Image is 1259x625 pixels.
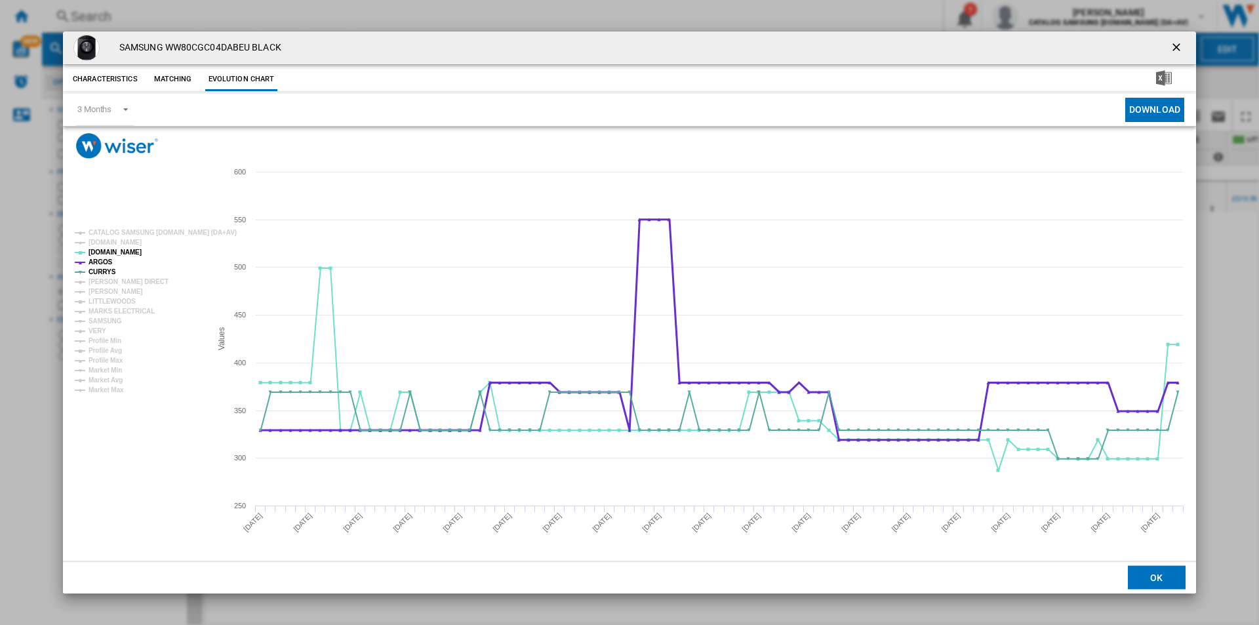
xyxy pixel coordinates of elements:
tspan: [DOMAIN_NAME] [89,249,142,256]
tspan: [DATE] [641,512,662,533]
tspan: [DATE] [940,512,961,533]
h4: SAMSUNG WW80CGC04DABEU BLACK [113,41,281,54]
tspan: VERY [89,327,106,334]
tspan: [DATE] [541,512,563,533]
tspan: [DATE] [1139,512,1161,533]
tspan: [DATE] [690,512,712,533]
tspan: Market Min [89,367,122,374]
tspan: MARKS ELECTRICAL [89,308,155,315]
img: SAM-WW80CGC04DABEU-A_800x800.jpg [73,35,100,61]
tspan: [DATE] [740,512,762,533]
tspan: 350 [234,407,246,414]
tspan: LITTLEWOODS [89,298,136,305]
button: Evolution chart [205,68,278,91]
tspan: [DATE] [1039,512,1061,533]
img: logo_wiser_300x94.png [76,133,158,159]
tspan: [DATE] [989,512,1011,533]
tspan: [DATE] [591,512,612,533]
button: Characteristics [70,68,141,91]
tspan: [DATE] [840,512,862,533]
tspan: [DATE] [790,512,812,533]
tspan: [PERSON_NAME] [89,288,143,295]
button: getI18NText('BUTTONS.CLOSE_DIALOG') [1165,35,1191,61]
button: Download in Excel [1135,68,1193,91]
tspan: Profile Max [89,357,123,364]
tspan: [DATE] [342,512,363,533]
tspan: [DATE] [441,512,463,533]
tspan: Profile Avg [89,347,122,354]
tspan: 400 [234,359,246,367]
tspan: Market Max [89,386,124,393]
tspan: Market Avg [89,376,123,384]
tspan: [DATE] [391,512,413,533]
tspan: 300 [234,454,246,462]
tspan: 450 [234,311,246,319]
tspan: SAMSUNG [89,317,122,325]
button: Download [1125,98,1184,122]
tspan: [DATE] [292,512,313,533]
tspan: 250 [234,502,246,510]
tspan: 600 [234,168,246,176]
ng-md-icon: getI18NText('BUTTONS.CLOSE_DIALOG') [1170,41,1186,56]
button: OK [1128,566,1186,590]
tspan: Values [217,327,226,350]
md-dialog: Product popup [63,31,1196,594]
tspan: [DOMAIN_NAME] [89,239,142,246]
tspan: ARGOS [89,258,113,266]
tspan: [DATE] [890,512,911,533]
tspan: Profile Min [89,337,121,344]
img: excel-24x24.png [1156,70,1172,86]
tspan: [DATE] [491,512,513,533]
tspan: [DATE] [1089,512,1111,533]
button: Matching [144,68,202,91]
tspan: [DATE] [242,512,264,533]
tspan: 500 [234,263,246,271]
div: 3 Months [77,104,111,114]
tspan: CATALOG SAMSUNG [DOMAIN_NAME] (DA+AV) [89,229,237,236]
tspan: 550 [234,216,246,224]
tspan: [PERSON_NAME] DIRECT [89,278,169,285]
tspan: CURRYS [89,268,116,275]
